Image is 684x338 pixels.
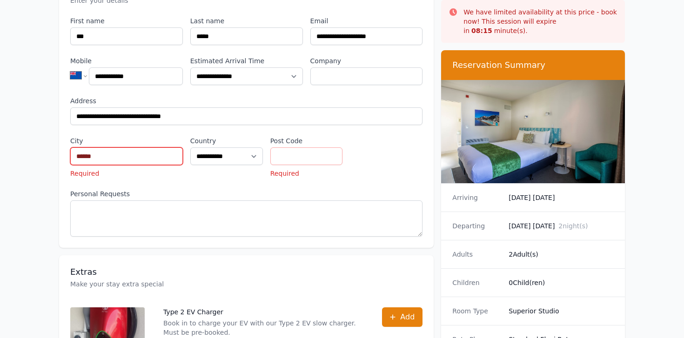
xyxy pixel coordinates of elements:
[382,307,422,327] button: Add
[509,193,614,202] dd: [DATE] [DATE]
[509,221,614,231] dd: [DATE] [DATE]
[190,16,303,26] label: Last name
[70,96,422,106] label: Address
[70,16,183,26] label: First name
[463,7,617,35] p: We have limited availability at this price - book now! This session will expire in minute(s).
[452,278,501,287] dt: Children
[509,278,614,287] dd: 0 Child(ren)
[70,169,183,178] p: Required
[452,250,501,259] dt: Adults
[270,169,343,178] p: Required
[70,279,422,289] p: Make your stay extra special
[70,136,183,146] label: City
[509,306,614,316] dd: Superior Studio
[441,80,625,183] img: Superior Studio
[163,307,363,317] p: Type 2 EV Charger
[70,189,422,199] label: Personal Requests
[70,56,183,66] label: Mobile
[400,311,415,323] span: Add
[509,250,614,259] dd: 2 Adult(s)
[310,56,423,66] label: Company
[558,222,588,230] span: 2 night(s)
[310,16,423,26] label: Email
[163,318,363,337] p: Book in to charge your EV with our Type 2 EV slow charger. Must be pre-booked.
[452,221,501,231] dt: Departing
[190,136,263,146] label: Country
[452,60,614,71] h3: Reservation Summary
[471,27,492,34] strong: 08 : 15
[452,193,501,202] dt: Arriving
[270,136,343,146] label: Post Code
[452,306,501,316] dt: Room Type
[190,56,303,66] label: Estimated Arrival Time
[70,266,422,278] h3: Extras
